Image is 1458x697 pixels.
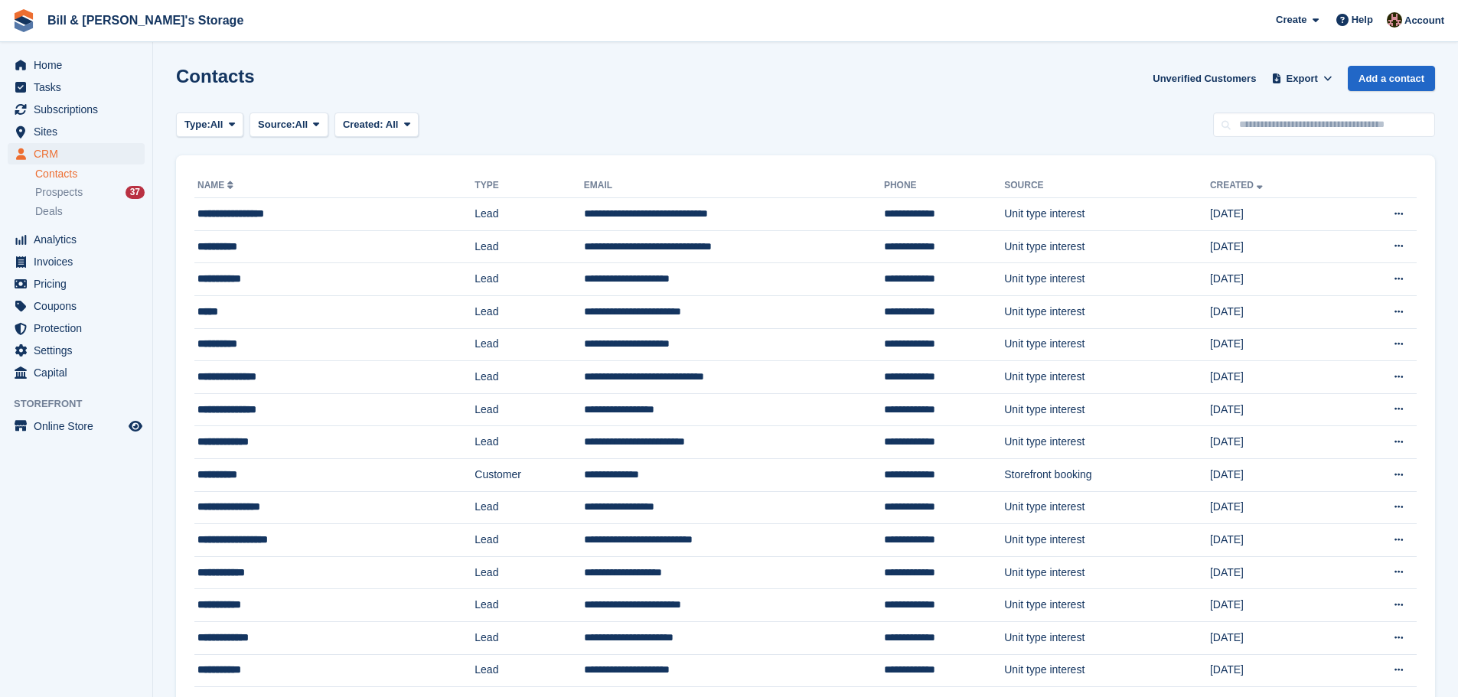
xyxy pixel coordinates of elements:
[1004,328,1210,361] td: Unit type interest
[1210,328,1342,361] td: [DATE]
[8,99,145,120] a: menu
[176,66,255,86] h1: Contacts
[1004,556,1210,589] td: Unit type interest
[184,117,210,132] span: Type:
[1348,66,1435,91] a: Add a contact
[1210,556,1342,589] td: [DATE]
[1210,263,1342,296] td: [DATE]
[1004,263,1210,296] td: Unit type interest
[8,229,145,250] a: menu
[475,198,584,231] td: Lead
[475,524,584,557] td: Lead
[475,361,584,394] td: Lead
[584,174,884,198] th: Email
[1210,524,1342,557] td: [DATE]
[34,295,126,317] span: Coupons
[8,121,145,142] a: menu
[8,340,145,361] a: menu
[14,396,152,412] span: Storefront
[34,121,126,142] span: Sites
[34,273,126,295] span: Pricing
[197,180,236,191] a: Name
[475,589,584,622] td: Lead
[475,295,584,328] td: Lead
[1276,12,1306,28] span: Create
[1210,198,1342,231] td: [DATE]
[475,230,584,263] td: Lead
[34,251,126,272] span: Invoices
[475,556,584,589] td: Lead
[34,143,126,164] span: CRM
[1210,458,1342,491] td: [DATE]
[884,174,1004,198] th: Phone
[1210,361,1342,394] td: [DATE]
[41,8,250,33] a: Bill & [PERSON_NAME]'s Storage
[1287,71,1318,86] span: Export
[1004,589,1210,622] td: Unit type interest
[8,251,145,272] a: menu
[1004,654,1210,687] td: Unit type interest
[1004,426,1210,459] td: Unit type interest
[1210,426,1342,459] td: [DATE]
[1387,12,1402,28] img: Jack Bottesch
[35,185,83,200] span: Prospects
[35,184,145,200] a: Prospects 37
[1210,230,1342,263] td: [DATE]
[1268,66,1336,91] button: Export
[35,204,63,219] span: Deals
[1210,491,1342,524] td: [DATE]
[475,621,584,654] td: Lead
[475,426,584,459] td: Lead
[1210,295,1342,328] td: [DATE]
[1147,66,1262,91] a: Unverified Customers
[34,54,126,76] span: Home
[475,263,584,296] td: Lead
[295,117,308,132] span: All
[475,174,584,198] th: Type
[34,229,126,250] span: Analytics
[475,393,584,426] td: Lead
[8,362,145,383] a: menu
[343,119,383,130] span: Created:
[258,117,295,132] span: Source:
[1004,198,1210,231] td: Unit type interest
[1210,621,1342,654] td: [DATE]
[34,362,126,383] span: Capital
[475,328,584,361] td: Lead
[176,112,243,138] button: Type: All
[1004,458,1210,491] td: Storefront booking
[126,417,145,435] a: Preview store
[1004,174,1210,198] th: Source
[12,9,35,32] img: stora-icon-8386f47178a22dfd0bd8f6a31ec36ba5ce8667c1dd55bd0f319d3a0aa187defe.svg
[386,119,399,130] span: All
[1210,393,1342,426] td: [DATE]
[1004,524,1210,557] td: Unit type interest
[1004,230,1210,263] td: Unit type interest
[8,54,145,76] a: menu
[475,458,584,491] td: Customer
[126,186,145,199] div: 37
[1004,491,1210,524] td: Unit type interest
[34,318,126,339] span: Protection
[34,340,126,361] span: Settings
[8,295,145,317] a: menu
[1210,654,1342,687] td: [DATE]
[475,654,584,687] td: Lead
[1210,180,1266,191] a: Created
[35,167,145,181] a: Contacts
[1004,393,1210,426] td: Unit type interest
[8,143,145,164] a: menu
[1352,12,1373,28] span: Help
[1004,295,1210,328] td: Unit type interest
[1004,361,1210,394] td: Unit type interest
[1210,589,1342,622] td: [DATE]
[1404,13,1444,28] span: Account
[1004,621,1210,654] td: Unit type interest
[8,273,145,295] a: menu
[8,77,145,98] a: menu
[35,204,145,220] a: Deals
[34,99,126,120] span: Subscriptions
[334,112,419,138] button: Created: All
[8,415,145,437] a: menu
[34,415,126,437] span: Online Store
